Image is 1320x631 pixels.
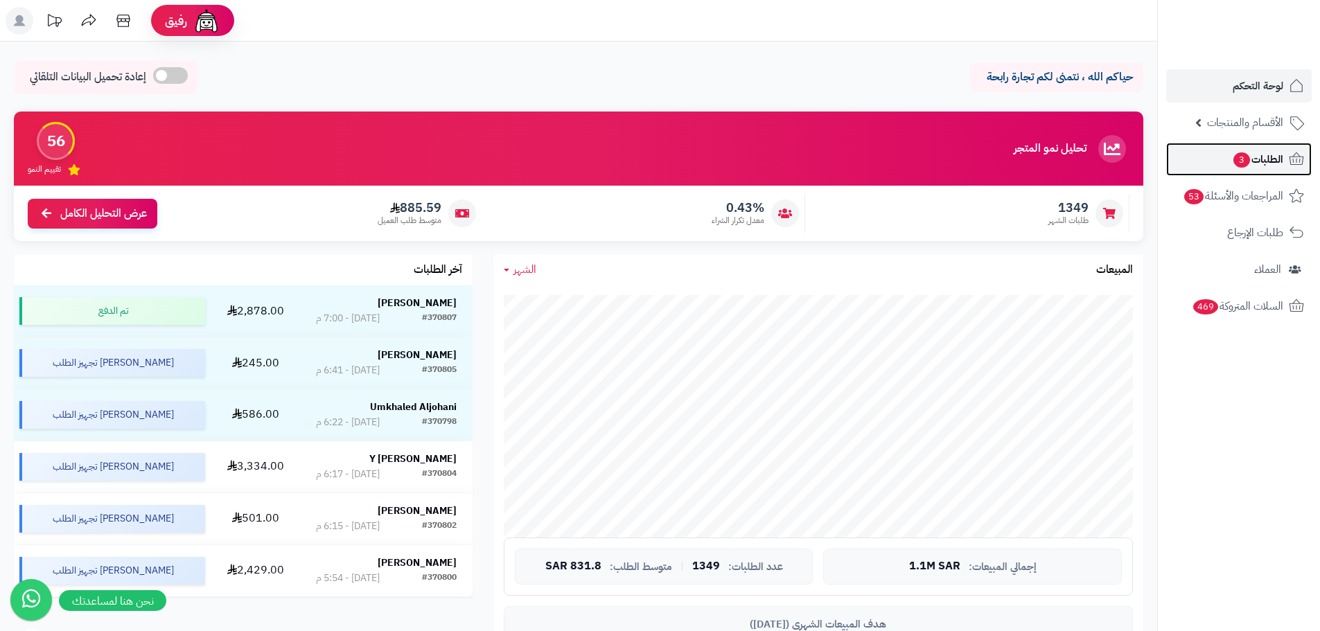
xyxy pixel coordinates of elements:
[19,349,205,377] div: [PERSON_NAME] تجهيز الطلب
[422,571,457,585] div: #370800
[28,199,157,229] a: عرض التحليل الكامل
[1166,179,1312,213] a: المراجعات والأسئلة53
[1166,216,1312,249] a: طلبات الإرجاع
[1227,223,1283,242] span: طلبات الإرجاع
[193,7,220,35] img: ai-face.png
[378,556,457,570] strong: [PERSON_NAME]
[19,297,205,325] div: تم الدفع
[316,312,380,326] div: [DATE] - 7:00 م
[378,215,441,226] span: متوسط طلب العميل
[370,400,457,414] strong: Umkhaled Aljohani
[316,519,380,533] div: [DATE] - 6:15 م
[1166,69,1312,103] a: لوحة التحكم
[414,264,462,276] h3: آخر الطلبات
[504,262,536,278] a: الشهر
[1048,200,1089,215] span: 1349
[545,560,601,573] span: 831.8 SAR
[680,561,684,571] span: |
[1192,299,1219,315] span: 469
[980,69,1133,85] p: حياكم الله ، نتمنى لكم تجارة رابحة
[19,401,205,429] div: [PERSON_NAME] تجهيز الطلب
[211,493,300,544] td: 501.00
[378,504,457,518] strong: [PERSON_NAME]
[1233,76,1283,96] span: لوحة التحكم
[513,261,536,278] span: الشهر
[378,200,441,215] span: 885.59
[712,200,764,215] span: 0.43%
[211,285,300,337] td: 2,878.00
[1233,152,1251,168] span: 3
[316,416,380,429] div: [DATE] - 6:22 م
[211,545,300,596] td: 2,429.00
[211,441,300,492] td: 3,334.00
[378,348,457,362] strong: [PERSON_NAME]
[1207,113,1283,132] span: الأقسام والمنتجات
[1166,253,1312,286] a: العملاء
[1192,296,1283,316] span: السلات المتروكة
[378,296,457,310] strong: [PERSON_NAME]
[692,560,720,573] span: 1349
[1096,264,1133,276] h3: المبيعات
[1183,188,1204,205] span: 53
[1232,150,1283,169] span: الطلبات
[211,389,300,441] td: 586.00
[165,12,187,29] span: رفيق
[316,571,380,585] div: [DATE] - 5:54 م
[369,452,457,466] strong: Y [PERSON_NAME]
[28,163,61,175] span: تقييم النمو
[1048,215,1089,226] span: طلبات الشهر
[316,364,380,377] div: [DATE] - 6:41 م
[1226,19,1307,48] img: logo-2.png
[1014,143,1086,155] h3: تحليل نمو المتجر
[422,519,457,533] div: #370802
[422,468,457,481] div: #370804
[1166,290,1312,323] a: السلات المتروكة469
[422,364,457,377] div: #370805
[211,337,300,389] td: 245.00
[60,206,147,222] span: عرض التحليل الكامل
[37,7,71,38] a: تحديثات المنصة
[422,416,457,429] div: #370798
[1166,143,1312,176] a: الطلبات3
[728,561,783,573] span: عدد الطلبات:
[19,557,205,585] div: [PERSON_NAME] تجهيز الطلب
[30,69,146,85] span: إعادة تحميل البيانات التلقائي
[422,312,457,326] div: #370807
[19,453,205,481] div: [PERSON_NAME] تجهيز الطلب
[712,215,764,226] span: معدل تكرار الشراء
[1254,260,1281,279] span: العملاء
[316,468,380,481] div: [DATE] - 6:17 م
[610,561,672,573] span: متوسط الطلب:
[969,561,1037,573] span: إجمالي المبيعات:
[909,560,960,573] span: 1.1M SAR
[19,505,205,533] div: [PERSON_NAME] تجهيز الطلب
[1183,186,1283,206] span: المراجعات والأسئلة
